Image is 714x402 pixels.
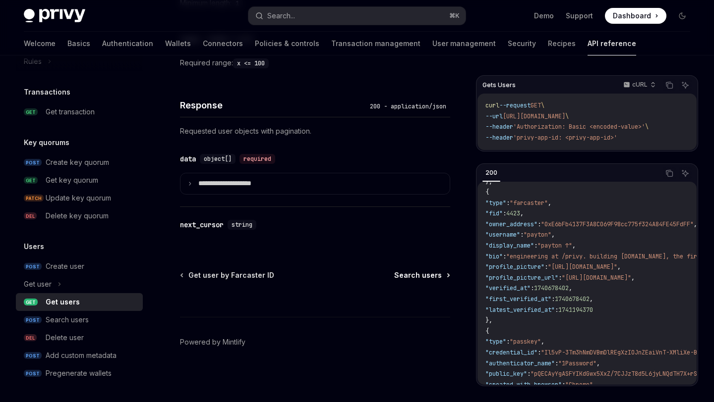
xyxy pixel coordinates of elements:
[180,57,450,69] div: Required range:
[432,32,496,55] a: User management
[24,299,38,306] span: GET
[524,231,551,239] span: "payton"
[485,338,506,346] span: "type"
[482,167,500,179] div: 200
[555,306,558,314] span: :
[24,9,85,23] img: dark logo
[24,177,38,184] span: GET
[24,316,42,324] span: POST
[596,359,600,367] span: ,
[531,284,534,292] span: :
[548,32,576,55] a: Recipes
[541,101,544,109] span: \
[590,295,593,303] span: ,
[233,58,269,68] code: x <= 100
[394,270,449,280] a: Search users
[527,370,531,378] span: :
[485,209,503,217] span: "fid"
[618,77,660,94] button: cURL
[24,352,42,359] span: POST
[203,32,243,55] a: Connectors
[24,32,56,55] a: Welcome
[46,106,95,118] div: Get transaction
[503,209,506,217] span: :
[16,189,143,207] a: PATCHUpdate key quorum
[565,112,569,120] span: \
[534,242,537,250] span: :
[485,242,534,250] span: "display_name"
[46,192,111,204] div: Update key quorum
[255,32,319,55] a: Policies & controls
[232,221,252,229] span: string
[506,199,510,207] span: :
[631,274,635,282] span: ,
[165,32,191,55] a: Wallets
[67,32,90,55] a: Basics
[239,154,275,164] div: required
[562,381,565,389] span: :
[485,370,527,378] span: "public_key"
[485,274,558,282] span: "profile_picture_url"
[24,137,69,149] h5: Key quorums
[663,167,676,180] button: Copy the contents from the code block
[534,11,554,21] a: Demo
[24,263,42,270] span: POST
[16,103,143,121] a: GETGet transaction
[503,112,565,120] span: [URL][DOMAIN_NAME]
[482,81,516,89] span: Gets Users
[485,199,506,207] span: "type"
[694,220,697,228] span: ,
[506,209,520,217] span: 4423
[558,274,562,282] span: :
[508,32,536,55] a: Security
[485,381,562,389] span: "created_with_browser"
[632,81,648,89] p: cURL
[180,154,196,164] div: data
[24,212,37,220] span: DEL
[46,174,98,186] div: Get key quorum
[566,11,593,21] a: Support
[679,79,692,92] button: Ask AI
[485,231,520,239] span: "username"
[541,220,694,228] span: "0xE6bFb4137F3A8C069F98cc775f324A84FE45FdFF"
[485,112,503,120] span: --url
[674,8,690,24] button: Toggle dark mode
[485,188,489,196] span: {
[572,242,576,250] span: ,
[188,270,274,280] span: Get user by Farcaster ID
[24,195,44,202] span: PATCH
[16,207,143,225] a: DELDelete key quorum
[16,347,143,364] a: POSTAdd custom metadata
[46,314,89,326] div: Search users
[180,337,245,347] a: Powered by Mintlify
[593,381,596,389] span: ,
[679,167,692,180] button: Ask AI
[485,327,489,335] span: {
[46,156,109,168] div: Create key quorum
[513,134,617,142] span: 'privy-app-id: <privy-app-id>'
[46,367,112,379] div: Pregenerate wallets
[24,278,52,290] div: Get user
[520,231,524,239] span: :
[485,316,492,324] span: },
[485,263,544,271] span: "profile_picture"
[531,101,541,109] span: GET
[24,241,44,252] h5: Users
[613,11,651,21] span: Dashboard
[569,284,572,292] span: ,
[16,329,143,347] a: DELDelete user
[24,334,37,342] span: DEL
[510,338,541,346] span: "passkey"
[485,123,513,131] span: --header
[24,108,38,116] span: GET
[506,338,510,346] span: :
[267,10,295,22] div: Search...
[102,32,153,55] a: Authentication
[551,231,555,239] span: ,
[16,257,143,275] a: POSTCreate user
[548,263,617,271] span: "[URL][DOMAIN_NAME]"
[394,270,442,280] span: Search users
[16,171,143,189] a: GETGet key quorum
[555,295,590,303] span: 1740678402
[663,79,676,92] button: Copy the contents from the code block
